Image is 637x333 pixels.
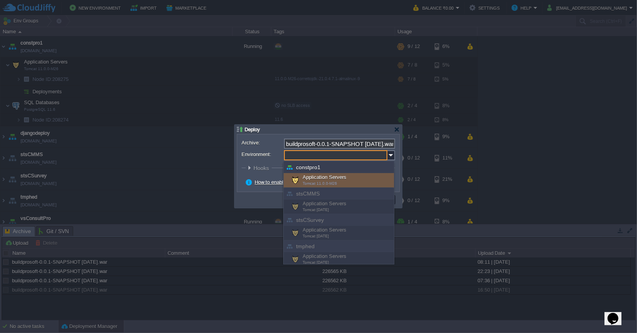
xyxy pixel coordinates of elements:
[303,260,329,264] span: Tomcat [DATE]
[284,199,394,214] div: Application Servers
[284,226,394,240] div: Application Servers
[284,214,394,226] div: stsCSurvey
[245,127,260,132] span: Deploy
[284,252,394,267] div: Application Servers
[303,181,337,185] span: Tomcat 11.0.0-M26
[303,234,329,238] span: Tomcat [DATE]
[253,165,271,171] span: Hooks
[241,150,283,158] label: Environment:
[241,139,283,147] label: Archive:
[284,240,394,252] div: tmphed
[284,161,394,173] div: constpro1
[284,188,394,199] div: stsCMMS
[255,179,348,185] a: How to enable zero-downtime deployment
[284,173,394,188] div: Application Servers
[604,302,629,325] iframe: chat widget
[303,208,329,212] span: Tomcat [DATE]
